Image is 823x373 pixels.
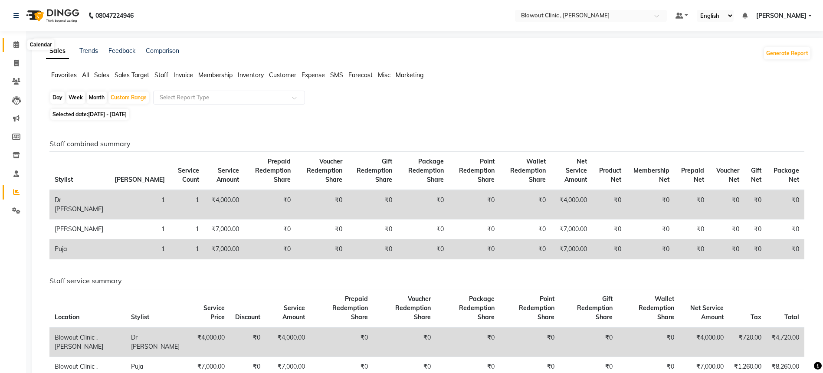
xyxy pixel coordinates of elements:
[204,190,244,219] td: ₹4,000.00
[767,239,804,259] td: ₹0
[95,3,134,28] b: 08047224946
[679,327,729,357] td: ₹4,000.00
[332,295,368,321] span: Prepaid Redemption Share
[764,47,810,59] button: Generate Report
[87,92,107,104] div: Month
[577,295,613,321] span: Gift Redemption Share
[82,71,89,79] span: All
[296,239,348,259] td: ₹0
[310,327,373,357] td: ₹0
[551,239,593,259] td: ₹7,000.00
[203,304,225,321] span: Service Price
[49,219,109,239] td: [PERSON_NAME]
[170,219,204,239] td: 1
[51,71,77,79] span: Favorites
[266,327,310,357] td: ₹4,000.00
[330,71,343,79] span: SMS
[66,92,85,104] div: Week
[767,327,804,357] td: ₹4,720.00
[79,47,98,55] a: Trends
[767,190,804,219] td: ₹0
[510,157,546,183] span: Wallet Redemption Share
[709,239,744,259] td: ₹0
[378,71,390,79] span: Misc
[459,157,495,183] span: Point Redemption Share
[154,71,168,79] span: Staff
[744,219,767,239] td: ₹0
[751,313,761,321] span: Tax
[592,219,626,239] td: ₹0
[500,190,551,219] td: ₹0
[244,219,296,239] td: ₹0
[49,327,126,357] td: Blowout Clinic , [PERSON_NAME]
[348,71,373,79] span: Forecast
[767,219,804,239] td: ₹0
[690,304,724,321] span: Net Service Amount
[88,111,127,118] span: [DATE] - [DATE]
[216,167,239,183] span: Service Amount
[626,239,675,259] td: ₹0
[49,277,804,285] h6: Staff service summary
[744,239,767,259] td: ₹0
[109,190,170,219] td: 1
[397,190,449,219] td: ₹0
[348,190,397,219] td: ₹0
[307,157,342,183] span: Voucher Redemption Share
[296,190,348,219] td: ₹0
[373,327,436,357] td: ₹0
[397,219,449,239] td: ₹0
[204,239,244,259] td: ₹7,000.00
[170,239,204,259] td: 1
[302,71,325,79] span: Expense
[729,327,767,357] td: ₹720.00
[178,167,199,183] span: Service Count
[244,190,296,219] td: ₹0
[170,190,204,219] td: 1
[519,295,554,321] span: Point Redemption Share
[348,239,397,259] td: ₹0
[238,71,264,79] span: Inventory
[188,327,230,357] td: ₹4,000.00
[459,295,495,321] span: Package Redemption Share
[22,3,82,28] img: logo
[115,71,149,79] span: Sales Target
[348,219,397,239] td: ₹0
[109,219,170,239] td: 1
[244,239,296,259] td: ₹0
[592,190,626,219] td: ₹0
[49,190,109,219] td: Dr [PERSON_NAME]
[282,304,305,321] span: Service Amount
[709,190,744,219] td: ₹0
[49,140,804,148] h6: Staff combined summary
[357,157,392,183] span: Gift Redemption Share
[675,190,710,219] td: ₹0
[449,239,499,259] td: ₹0
[204,219,244,239] td: ₹7,000.00
[397,239,449,259] td: ₹0
[436,327,500,357] td: ₹0
[551,190,593,219] td: ₹4,000.00
[27,39,54,50] div: Calendar
[675,219,710,239] td: ₹0
[449,190,499,219] td: ₹0
[395,295,431,321] span: Voucher Redemption Share
[560,327,618,357] td: ₹0
[744,190,767,219] td: ₹0
[126,327,188,357] td: Dr [PERSON_NAME]
[396,71,423,79] span: Marketing
[774,167,799,183] span: Package Net
[174,71,193,79] span: Invoice
[709,219,744,239] td: ₹0
[235,313,260,321] span: Discount
[500,239,551,259] td: ₹0
[626,219,675,239] td: ₹0
[109,239,170,259] td: 1
[269,71,296,79] span: Customer
[198,71,233,79] span: Membership
[564,157,587,183] span: Net Service Amount
[108,92,149,104] div: Custom Range
[55,176,73,183] span: Stylist
[639,295,674,321] span: Wallet Redemption Share
[675,239,710,259] td: ₹0
[592,239,626,259] td: ₹0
